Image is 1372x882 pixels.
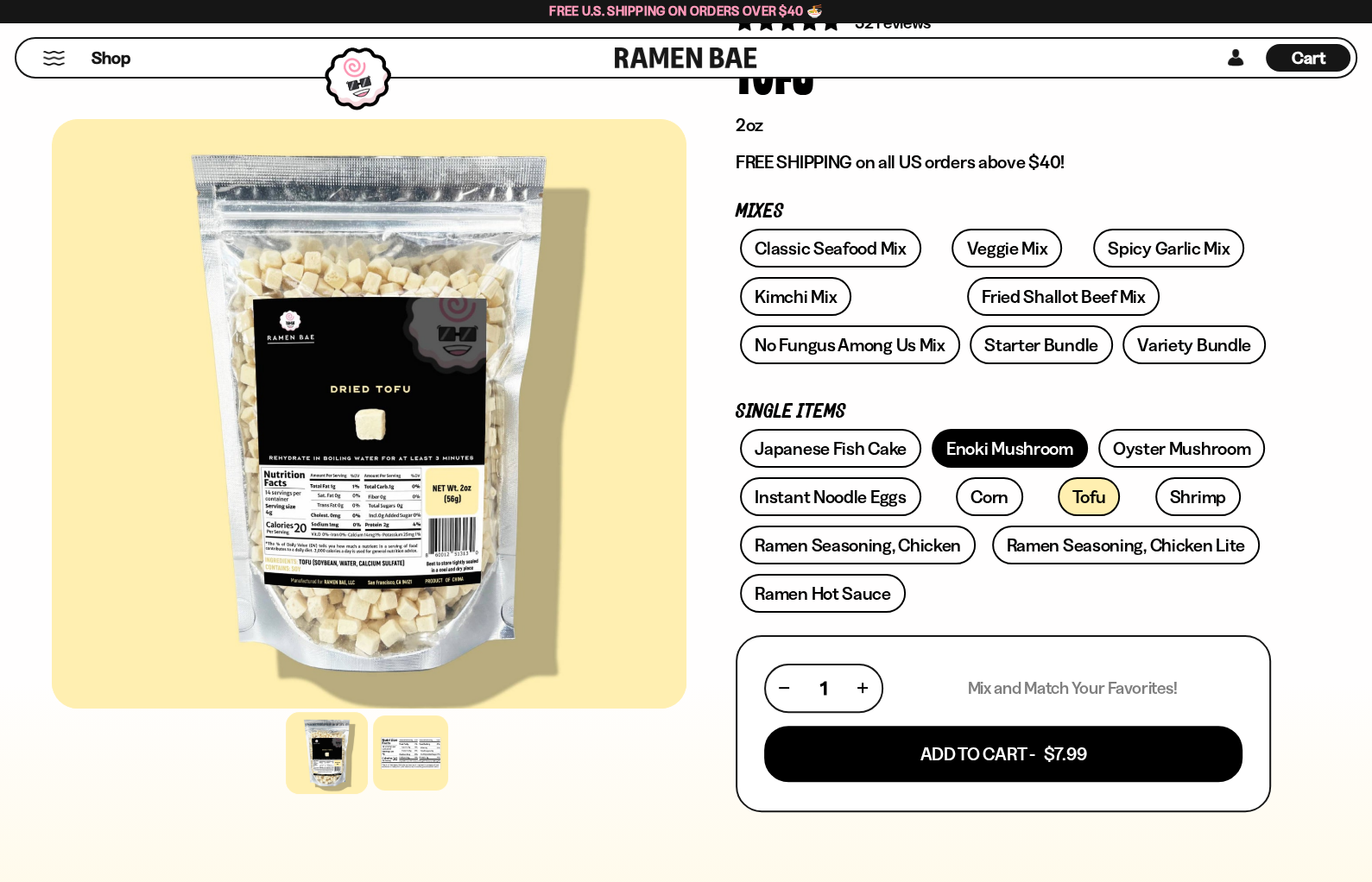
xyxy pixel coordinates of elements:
p: 2oz [736,114,1271,136]
p: FREE SHIPPING on all US orders above $40! [736,151,1271,173]
p: Mixes [736,204,1271,220]
a: Kimchi Mix [740,277,851,316]
a: Variety Bundle [1122,325,1266,364]
a: Corn [956,477,1023,516]
a: Fried Shallot Beef Mix [967,277,1160,316]
a: Ramen Seasoning, Chicken [740,526,976,564]
div: Tofu [736,35,814,99]
a: Shop [92,44,130,72]
span: Shop [92,47,130,70]
span: 1 [820,677,827,699]
a: Starter Bundle [970,325,1113,364]
a: Enoki Mushroom [932,429,1088,468]
a: Shrimp [1155,477,1241,516]
span: Free U.S. Shipping on Orders over $40 🍜 [549,3,823,19]
a: Ramen Hot Sauce [740,574,906,613]
a: Oyster Mushroom [1098,429,1266,468]
a: No Fungus Among Us Mix [740,325,959,364]
p: Mix and Match Your Favorites! [967,677,1177,699]
button: Mobile Menu Trigger [42,51,66,66]
a: Classic Seafood Mix [740,229,920,268]
div: Cart [1266,39,1350,77]
a: Spicy Garlic Mix [1093,229,1244,268]
button: Add To Cart - $7.99 [764,726,1242,782]
span: Cart [1292,47,1325,68]
p: Single Items [736,404,1271,420]
a: Veggie Mix [952,229,1062,268]
a: Ramen Seasoning, Chicken Lite [992,526,1260,564]
a: Japanese Fish Cake [740,429,921,468]
a: Instant Noodle Eggs [740,477,920,516]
